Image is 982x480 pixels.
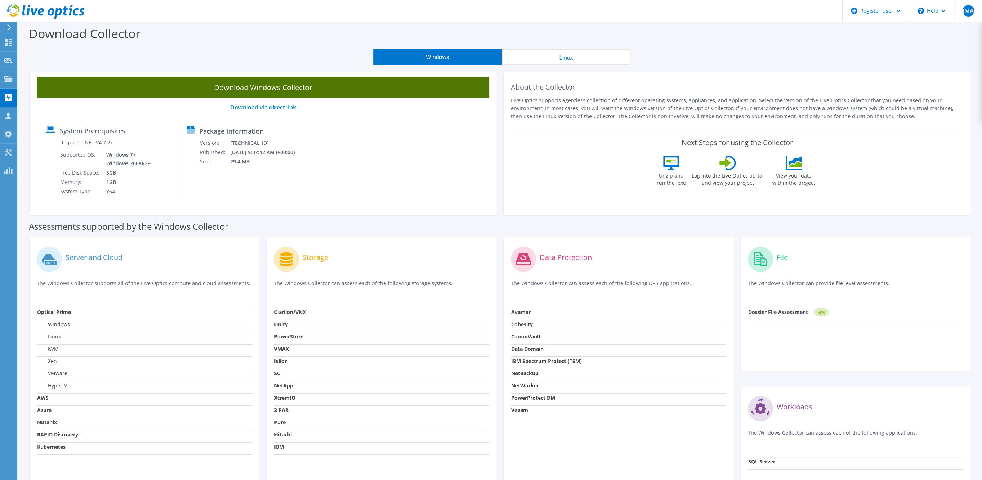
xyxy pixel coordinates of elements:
[748,279,963,294] p: The Windows Collector can provide file level assessments.
[60,187,101,196] td: System Type:
[29,223,228,230] label: Assessments supported by the Windows Collector
[274,407,289,413] strong: 3 PAR
[511,394,555,401] strong: PowerProtect DM
[777,403,812,411] label: Workloads
[373,49,502,65] button: Windows
[511,358,582,364] strong: IBM Spectrum Protect (TSM)
[274,333,303,340] strong: PowerStore
[655,170,688,187] label: Unzip and run the .exe
[200,148,229,157] td: Published:
[274,419,286,426] strong: Pure
[511,279,726,294] p: The Windows Collector can assess each of the following DPS applications.
[511,309,531,315] strong: Avamar
[918,8,924,14] svg: \n
[274,358,288,364] strong: Isilon
[691,170,764,187] label: Log into the Live Optics portal and view your project
[37,321,70,328] label: Windows
[511,321,533,328] strong: Cohesity
[274,279,489,294] p: The Windows Collector can assess each of the following storage systems.
[511,83,963,91] h2: About the Collector
[37,407,52,413] strong: Azure
[37,370,67,377] label: VMware
[274,345,289,352] strong: VMAX
[60,178,101,187] td: Memory:
[274,321,288,328] strong: Unity
[37,443,66,450] strong: Kubernetes
[748,309,808,315] strong: Dossier File Assessment
[60,139,113,146] label: Requires .NET V4.7.2+
[274,309,306,315] strong: Clariion/VNX
[818,310,825,314] tspan: NEW!
[37,394,49,401] strong: AWS
[511,97,963,120] p: Live Optics supports agentless collection of different operating systems, appliances, and applica...
[101,187,152,196] td: x64
[199,127,264,135] label: Package Information
[229,138,304,148] td: [TECHNICAL_ID]
[274,382,293,389] strong: NetApp
[37,358,57,365] label: Xen
[37,419,57,426] strong: Nutanix
[511,370,539,377] strong: NetBackup
[777,254,788,261] label: File
[101,168,152,178] td: 5GB
[60,168,101,178] td: Free Disk Space:
[230,103,296,111] a: Download via direct link
[37,77,489,98] a: Download Windows Collector
[37,309,71,315] strong: Optical Prime
[60,127,125,134] label: System Prerequisites
[511,382,539,389] strong: NetWorker
[511,345,544,352] strong: Data Domain
[682,138,793,147] label: Next Steps for using the Collector
[101,178,152,187] td: 1GB
[37,382,67,389] label: Hyper-V
[303,254,328,261] label: Storage
[229,157,304,166] td: 29.4 MB
[229,148,304,157] td: [DATE] 9:37:42 AM (+00:00)
[502,49,630,65] button: Linux
[101,150,152,168] td: Windows 7+ Windows 2008R2+
[37,333,61,340] label: Linux
[511,407,528,413] strong: Veeam
[37,345,59,353] label: KVM
[963,5,974,17] span: JMA
[37,279,252,294] p: The Windows Collector supports all of the Live Optics compute and cloud assessments.
[274,443,284,450] strong: IBM
[274,431,292,438] strong: Hitachi
[200,157,229,166] td: Size:
[748,429,963,444] p: The Windows Collector can assess each of the following applications.
[748,458,775,465] strong: SQL Server
[540,254,592,261] label: Data Protection
[274,370,280,377] strong: SC
[274,394,295,401] strong: XtremIO
[200,138,229,148] td: Version:
[37,431,78,438] strong: RAPID Discovery
[60,150,101,168] td: Supported OS:
[66,254,122,261] label: Server and Cloud
[511,333,541,340] strong: CommVault
[768,170,820,187] label: View your data within the project
[29,25,140,42] label: Download Collector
